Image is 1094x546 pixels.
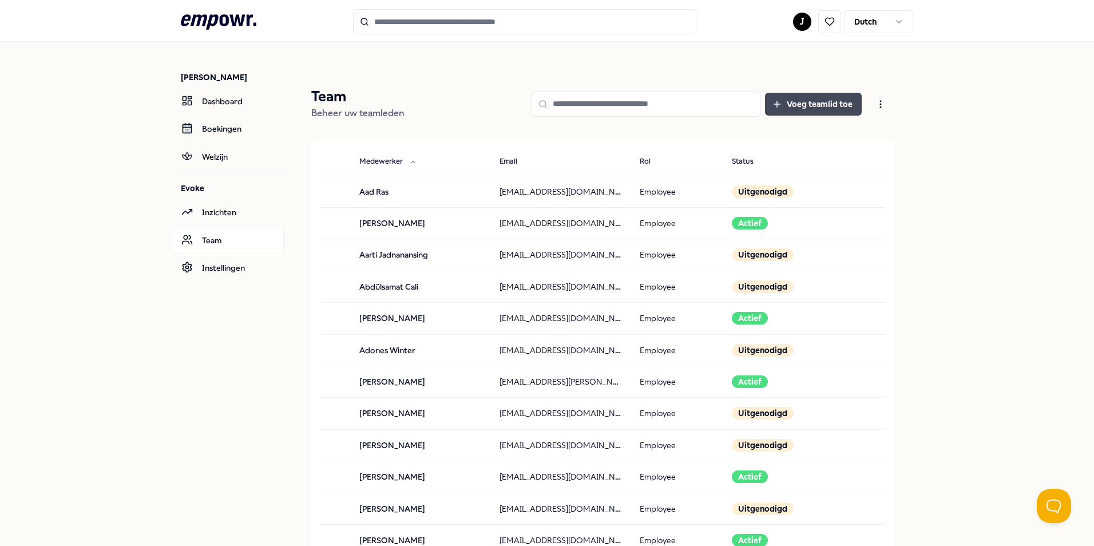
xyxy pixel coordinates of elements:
td: Employee [631,207,723,239]
div: Actief [732,217,768,230]
td: Employee [631,461,723,493]
td: Employee [631,176,723,207]
div: Uitgenodigd [732,344,794,357]
div: Uitgenodigd [732,280,794,293]
a: Welzijn [172,143,284,171]
button: Medewerker [350,151,426,173]
td: [EMAIL_ADDRESS][DOMAIN_NAME] [490,461,631,493]
input: Search for products, categories or subcategories [353,9,696,34]
td: Employee [631,429,723,461]
span: Beheer uw teamleden [311,108,405,118]
a: Instellingen [172,254,284,282]
td: Adones Winter [350,334,490,366]
td: [EMAIL_ADDRESS][DOMAIN_NAME] [490,429,631,461]
div: Actief [732,470,768,483]
p: Evoke [181,183,284,194]
div: Actief [732,375,768,388]
button: Voeg teamlid toe [765,93,862,116]
div: Uitgenodigd [732,439,794,452]
td: [EMAIL_ADDRESS][PERSON_NAME][DOMAIN_NAME] [490,366,631,397]
td: Aad Ras [350,176,490,207]
p: [PERSON_NAME] [181,72,284,83]
td: [PERSON_NAME] [350,461,490,493]
td: [EMAIL_ADDRESS][DOMAIN_NAME] [490,239,631,271]
td: [PERSON_NAME] [350,429,490,461]
td: [EMAIL_ADDRESS][DOMAIN_NAME] [490,334,631,366]
a: Team [172,227,284,254]
a: Boekingen [172,115,284,143]
td: Employee [631,366,723,397]
button: Status [723,151,776,173]
td: [EMAIL_ADDRESS][DOMAIN_NAME] [490,176,631,207]
a: Inzichten [172,199,284,226]
td: [PERSON_NAME] [350,366,490,397]
td: [PERSON_NAME] [350,398,490,429]
td: Abdülsamat Cali [350,271,490,302]
td: Employee [631,271,723,302]
div: Uitgenodigd [732,185,794,198]
button: Rol [631,151,673,173]
div: Uitgenodigd [732,248,794,261]
td: [PERSON_NAME] [350,207,490,239]
td: Aarti Jadnanansing [350,239,490,271]
div: Actief [732,312,768,325]
td: Employee [631,239,723,271]
p: Team [311,88,405,106]
td: [EMAIL_ADDRESS][DOMAIN_NAME] [490,398,631,429]
button: J [793,13,811,31]
button: Open menu [866,93,895,116]
td: [EMAIL_ADDRESS][DOMAIN_NAME] [490,207,631,239]
td: Employee [631,334,723,366]
td: [PERSON_NAME] [350,303,490,334]
td: Employee [631,398,723,429]
td: [EMAIL_ADDRESS][DOMAIN_NAME] [490,271,631,302]
button: Email [490,151,540,173]
div: Uitgenodigd [732,407,794,420]
iframe: Help Scout Beacon - Open [1037,489,1071,523]
td: Employee [631,303,723,334]
td: [EMAIL_ADDRESS][DOMAIN_NAME] [490,303,631,334]
a: Dashboard [172,88,284,115]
